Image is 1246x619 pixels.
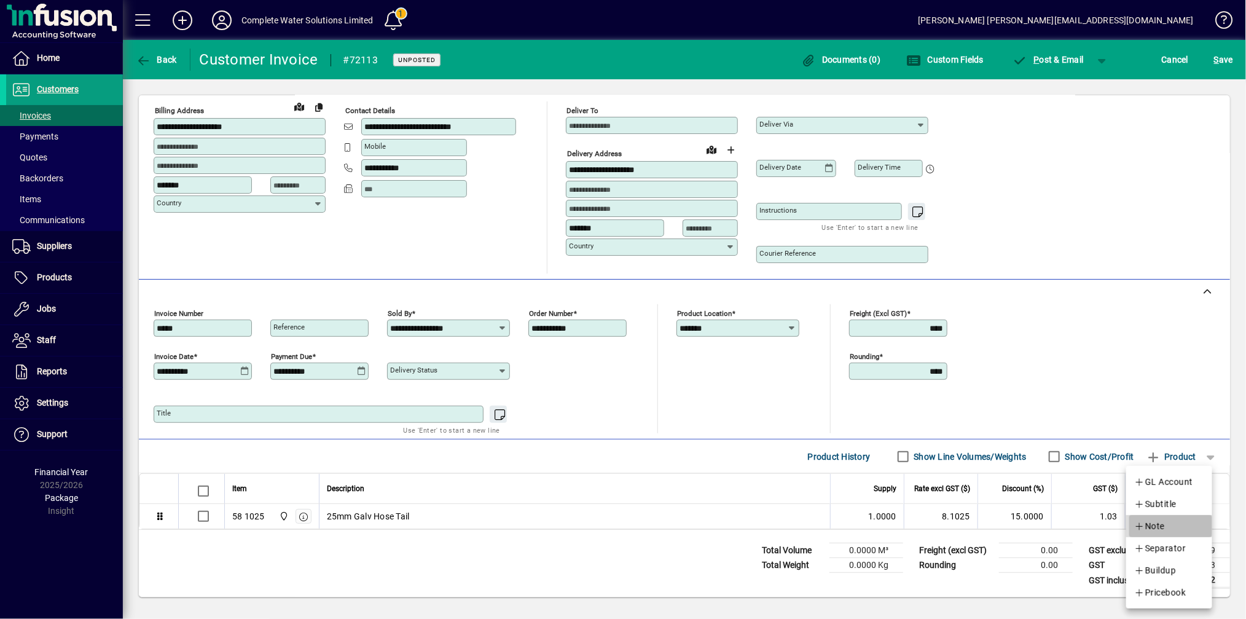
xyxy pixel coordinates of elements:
span: Note [1134,519,1165,534]
span: Pricebook [1134,585,1186,600]
span: GL Account [1134,475,1193,489]
span: Buildup [1134,563,1176,578]
button: Separator [1126,537,1212,559]
button: Subtitle [1126,493,1212,515]
button: GL Account [1126,471,1212,493]
span: Separator [1134,541,1186,556]
button: Buildup [1126,559,1212,582]
span: Subtitle [1134,497,1177,511]
button: Pricebook [1126,582,1212,604]
button: Note [1126,515,1212,537]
